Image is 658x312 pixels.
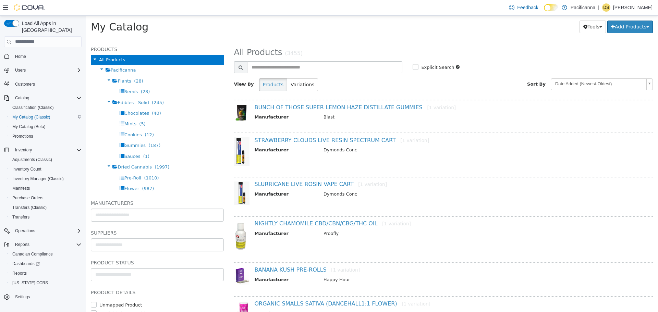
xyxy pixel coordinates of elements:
a: ORGANIC SMALLS SATIVA (DANCEHALL1:1 FLOWER)[1 variation] [169,285,345,291]
a: Promotions [10,132,36,140]
span: View By [148,66,168,71]
span: Transfers [12,214,29,220]
span: Date Added (Newest-Oldest) [465,63,558,74]
span: Canadian Compliance [12,251,53,257]
button: Inventory Manager (Classic) [7,174,84,184]
small: [1 variation] [315,122,343,127]
span: Operations [12,227,82,235]
span: All Products [13,41,39,47]
a: My Catalog (Beta) [10,123,48,131]
a: Reports [10,269,29,277]
span: Pacificanna [25,52,50,57]
h5: Suppliers [5,213,138,221]
h5: Products [5,29,138,38]
a: Adjustments (Classic) [10,155,55,164]
span: My Catalog (Beta) [12,124,46,129]
span: Classification (Classic) [10,103,82,112]
span: Reports [12,240,82,249]
a: [US_STATE] CCRS [10,279,51,287]
button: Inventory [12,146,35,154]
h5: Product Details [5,273,138,281]
span: Settings [15,294,30,300]
span: Reports [12,271,27,276]
span: Reports [10,269,82,277]
button: Transfers (Classic) [7,203,84,212]
span: (5) [53,105,60,111]
button: Customers [1,79,84,89]
span: [US_STATE] CCRS [12,280,48,286]
span: (28) [55,73,64,78]
th: Manufacturer [169,175,233,184]
span: All Products [148,32,197,41]
th: Manufacturer [169,261,233,269]
button: Inventory [1,145,84,155]
img: 150 [148,166,164,190]
button: Tools [494,5,520,17]
span: Promotions [12,134,33,139]
td: Blast [233,98,552,107]
span: (245) [66,84,78,89]
a: BANANA KUSH PRE-ROLLS[1 variation] [169,251,275,257]
input: Dark Mode [544,4,558,11]
a: Dashboards [10,260,42,268]
span: Transfers [10,213,82,221]
button: Users [1,65,84,75]
button: Catalog [1,93,84,103]
h5: Product Status [5,243,138,251]
span: Load All Apps in [GEOGRAPHIC_DATA] [19,20,82,34]
span: (40) [66,95,75,100]
img: Cova [14,4,45,11]
span: Dried Cannabis [32,149,66,154]
small: [1 variation] [341,89,370,95]
img: 150 [148,251,164,270]
a: Dashboards [7,259,84,269]
img: 150 [148,89,164,105]
small: (3455) [199,35,217,41]
label: Unmapped Product [12,286,57,293]
h5: Manufacturers [5,183,138,191]
span: (1997) [69,149,84,154]
span: (28) [48,63,58,68]
a: SLURRICANE LIVE ROSIN VAPE CART[1 variation] [169,165,301,172]
label: Explicit Search [334,48,368,55]
button: Inventory Count [7,164,84,174]
span: Mints [39,105,51,111]
button: [US_STATE] CCRS [7,278,84,288]
img: 150 [148,122,164,150]
span: Customers [15,82,35,87]
span: Seeds [39,73,52,78]
span: Catalog [12,94,82,102]
span: Inventory Count [10,165,82,173]
a: My Catalog (Classic) [10,113,53,121]
a: Customers [12,80,38,88]
span: Inventory Count [12,166,41,172]
button: Reports [1,240,84,249]
th: Manufacturer [169,131,233,139]
img: 150 [148,205,164,236]
span: My Catalog (Classic) [10,113,82,121]
span: Users [12,66,82,74]
span: Manifests [12,186,30,191]
a: Inventory Manager (Classic) [10,175,66,183]
small: [1 variation] [245,251,274,257]
span: Chocolates [39,95,63,100]
span: Reports [15,242,29,247]
a: Classification (Classic) [10,103,57,112]
div: Darren Saunders [602,3,610,12]
span: Adjustments (Classic) [10,155,82,164]
p: | [598,3,599,12]
small: [1 variation] [272,166,301,171]
span: Transfers (Classic) [10,203,82,212]
a: BUNCH OF THOSE SUPER LEMON HAZE DISTILLATE GUMMIES[1 variation] [169,88,370,95]
button: Operations [1,226,84,236]
a: Inventory Count [10,165,44,173]
span: Edibles - Solid [32,84,63,89]
button: Adjustments (Classic) [7,155,84,164]
span: (187) [63,127,75,132]
span: (987) [56,170,68,175]
span: Inventory [12,146,82,154]
small: [1 variation] [296,205,325,211]
span: (12) [59,116,68,122]
p: [PERSON_NAME] [613,3,653,12]
span: Flower [39,170,53,175]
